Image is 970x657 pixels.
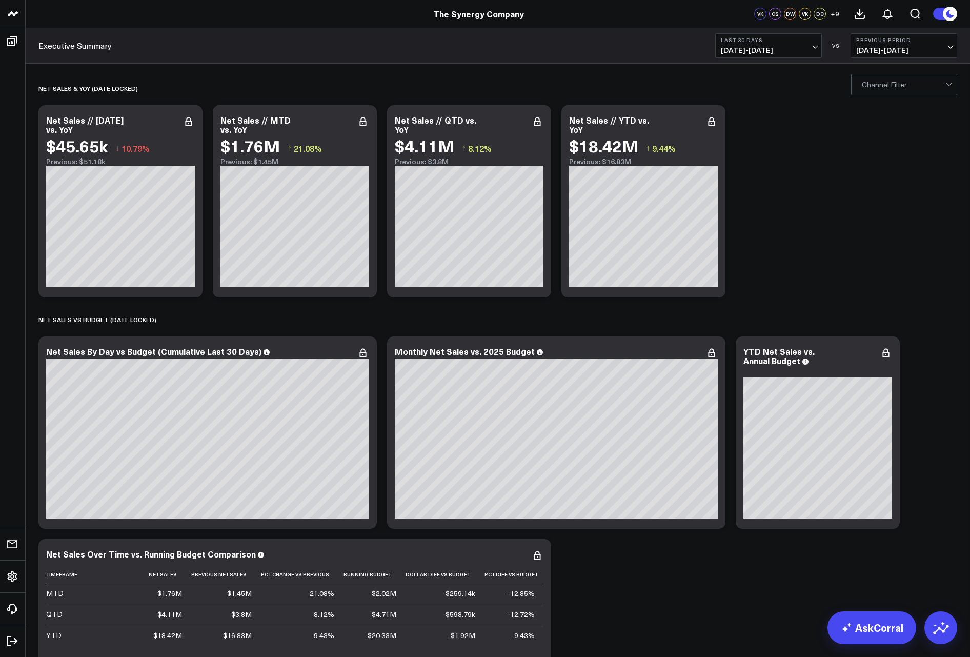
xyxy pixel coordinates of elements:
button: Last 30 Days[DATE]-[DATE] [715,33,822,58]
div: $4.11M [157,609,182,620]
span: ↑ [646,142,650,155]
div: YTD [46,630,62,641]
th: Running Budget [343,566,406,583]
div: -$1.92M [448,630,475,641]
span: ↑ [462,142,466,155]
div: $4.71M [372,609,396,620]
span: [DATE] - [DATE] [721,46,816,54]
div: VK [754,8,766,20]
a: AskCorral [827,611,916,644]
div: 9.43% [314,630,334,641]
div: Net Sales // [DATE] vs. YoY [46,114,124,135]
div: $16.83M [223,630,252,641]
div: $1.76M [220,136,280,155]
div: $1.76M [157,588,182,599]
div: Net Sales // YTD vs. YoY [569,114,649,135]
b: Last 30 Days [721,37,816,43]
div: $20.33M [368,630,396,641]
span: 9.44% [652,143,676,154]
span: 21.08% [294,143,322,154]
div: $18.42M [569,136,638,155]
th: Pct Change Vs Previous [261,566,343,583]
div: MTD [46,588,64,599]
th: Timeframe [46,566,149,583]
span: 10.79% [122,143,150,154]
div: -$598.79k [443,609,475,620]
div: $45.65k [46,136,108,155]
div: VS [827,43,845,49]
div: VK [799,8,811,20]
div: QTD [46,609,63,620]
a: The Synergy Company [433,8,524,19]
div: -12.85% [508,588,535,599]
div: YTD Net Sales vs. Annual Budget [743,346,815,366]
div: NET SALES vs BUDGET (date locked) [38,308,156,331]
span: 8.12% [468,143,492,154]
div: Net Sales // QTD vs. YoY [395,114,476,135]
div: $3.8M [231,609,252,620]
div: -9.43% [512,630,535,641]
span: ↑ [288,142,292,155]
span: [DATE] - [DATE] [856,46,952,54]
div: $2.02M [372,588,396,599]
span: + 9 [831,10,839,17]
div: Previous: $51.18k [46,157,195,166]
a: Executive Summary [38,40,112,51]
div: -$259.14k [443,588,475,599]
button: +9 [828,8,841,20]
div: net sales & yoy (date locked) [38,76,138,100]
div: Previous: $1.45M [220,157,369,166]
div: Net Sales Over Time vs. Running Budget Comparison [46,548,256,560]
th: Dollar Diff Vs Budget [406,566,484,583]
div: $4.11M [395,136,454,155]
th: Previous Net Sales [191,566,261,583]
div: $18.42M [153,630,182,641]
th: Pct Diff Vs Budget [484,566,544,583]
div: Previous: $16.83M [569,157,718,166]
div: DW [784,8,796,20]
div: Previous: $3.8M [395,157,543,166]
div: Net Sales By Day vs Budget (Cumulative Last 30 Days) [46,346,261,357]
th: Net Sales [149,566,191,583]
button: Previous Period[DATE]-[DATE] [851,33,957,58]
div: CS [769,8,781,20]
div: Monthly Net Sales vs. 2025 Budget [395,346,535,357]
div: 21.08% [310,588,334,599]
div: -12.72% [508,609,535,620]
span: ↓ [115,142,119,155]
div: $1.45M [227,588,252,599]
div: DC [814,8,826,20]
b: Previous Period [856,37,952,43]
div: 8.12% [314,609,334,620]
div: Net Sales // MTD vs. YoY [220,114,291,135]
